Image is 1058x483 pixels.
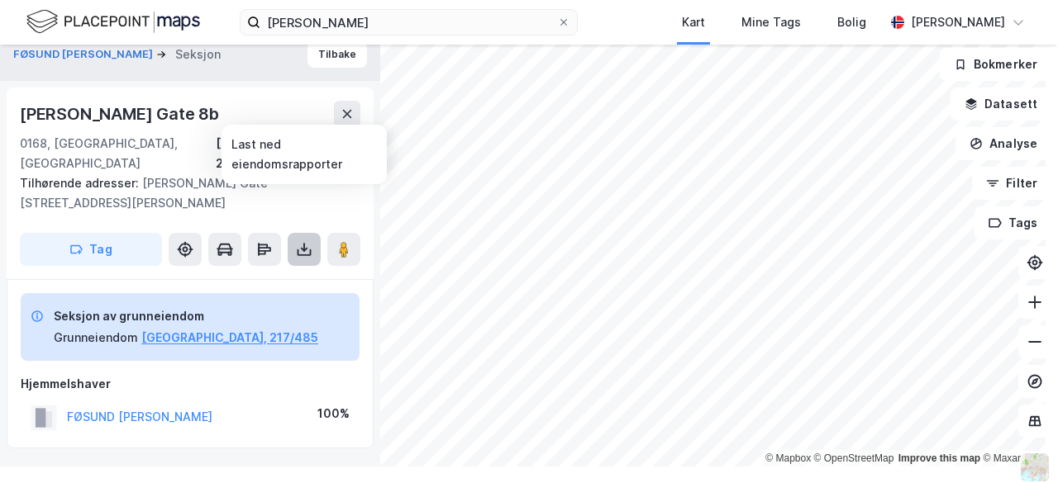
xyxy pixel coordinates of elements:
button: Tag [20,233,162,266]
div: 0168, [GEOGRAPHIC_DATA], [GEOGRAPHIC_DATA] [20,134,216,173]
span: Tilhørende adresser: [20,176,142,190]
div: Grunneiendom [54,328,138,348]
div: Seksjon av grunneiendom [54,306,318,326]
div: [GEOGRAPHIC_DATA], 217/485/0/14 [216,134,360,173]
button: FØSUND [PERSON_NAME] [13,46,156,63]
button: [GEOGRAPHIC_DATA], 217/485 [141,328,318,348]
a: Improve this map [898,452,980,464]
input: Søk på adresse, matrikkel, gårdeiere, leietakere eller personer [260,10,557,35]
a: Mapbox [765,452,811,464]
div: Bolig [837,12,866,32]
button: Analyse [956,127,1051,160]
div: Mine Tags [741,12,801,32]
div: 100% [317,404,350,424]
div: Seksjon [175,45,221,64]
button: Datasett [951,88,1051,121]
div: Hjemmelshaver [21,374,360,394]
div: [PERSON_NAME] Gate 8b [20,101,222,127]
div: Kontrollprogram for chat [975,404,1058,483]
button: Filter [972,167,1051,200]
iframe: Chat Widget [975,404,1058,483]
a: OpenStreetMap [814,452,894,464]
div: [PERSON_NAME] Gate [STREET_ADDRESS][PERSON_NAME] [20,173,347,213]
div: Kart [682,12,705,32]
button: Tags [975,206,1051,239]
button: Tilbake [307,41,367,68]
div: [PERSON_NAME] [911,12,1005,32]
button: Bokmerker [940,48,1051,81]
img: logo.f888ab2527a4732fd821a326f86c7f29.svg [26,7,200,36]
